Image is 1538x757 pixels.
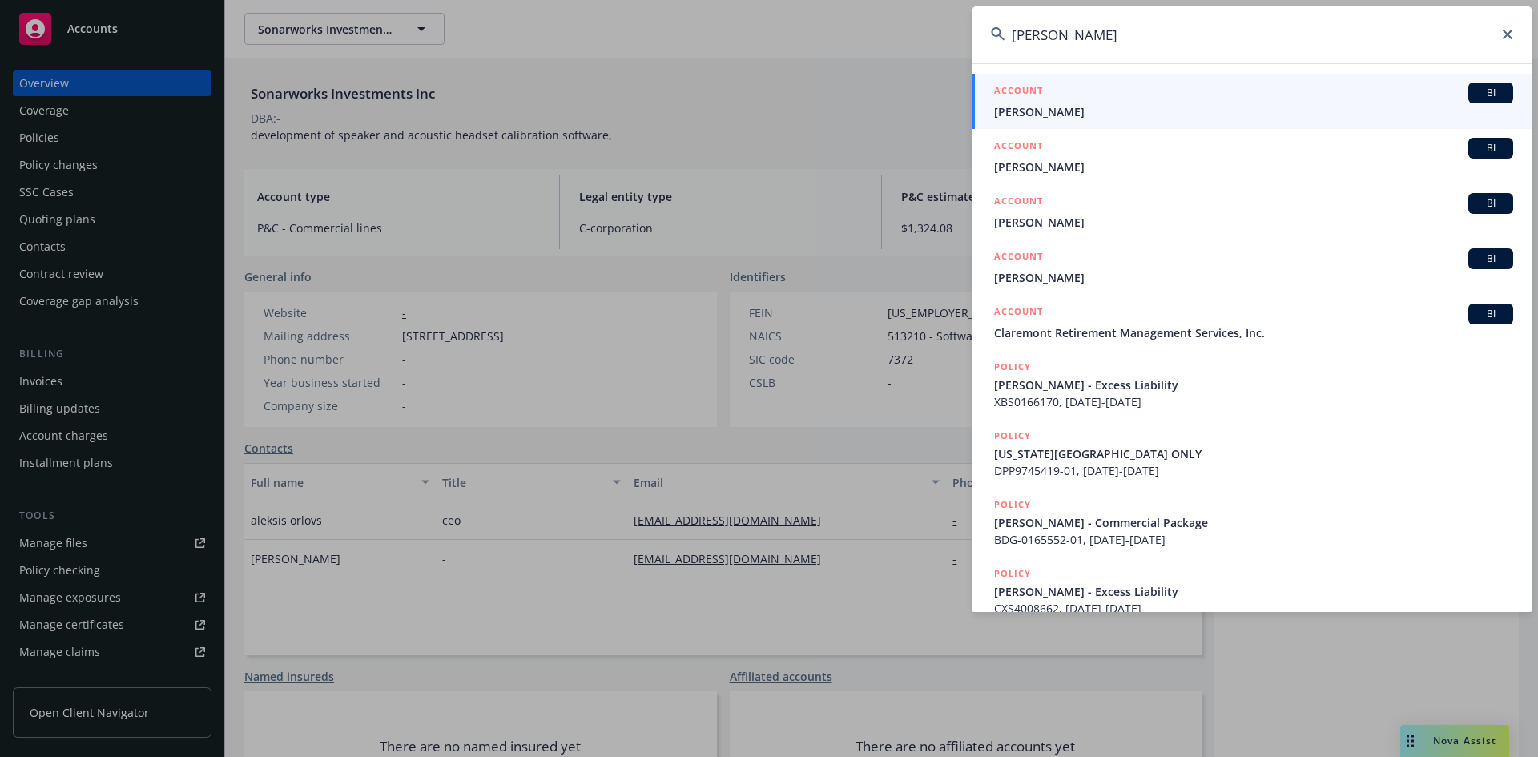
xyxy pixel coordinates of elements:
a: ACCOUNTBI[PERSON_NAME] [972,240,1532,295]
span: [US_STATE][GEOGRAPHIC_DATA] ONLY [994,445,1513,462]
h5: ACCOUNT [994,138,1043,157]
span: BDG-0165552-01, [DATE]-[DATE] [994,531,1513,548]
h5: ACCOUNT [994,304,1043,323]
span: [PERSON_NAME] [994,103,1513,120]
h5: ACCOUNT [994,83,1043,102]
span: [PERSON_NAME] - Commercial Package [994,514,1513,531]
span: BI [1475,141,1507,155]
a: POLICY[PERSON_NAME] - Excess LiabilityCXS4008662, [DATE]-[DATE] [972,557,1532,626]
span: Claremont Retirement Management Services, Inc. [994,324,1513,341]
span: [PERSON_NAME] - Excess Liability [994,376,1513,393]
span: BI [1475,86,1507,100]
h5: POLICY [994,566,1031,582]
span: BI [1475,196,1507,211]
a: POLICY[PERSON_NAME] - Excess LiabilityXBS0166170, [DATE]-[DATE] [972,350,1532,419]
span: [PERSON_NAME] - Excess Liability [994,583,1513,600]
a: ACCOUNTBI[PERSON_NAME] [972,74,1532,129]
h5: POLICY [994,359,1031,375]
span: CXS4008662, [DATE]-[DATE] [994,600,1513,617]
a: POLICY[US_STATE][GEOGRAPHIC_DATA] ONLYDPP9745419-01, [DATE]-[DATE] [972,419,1532,488]
span: [PERSON_NAME] [994,269,1513,286]
span: XBS0166170, [DATE]-[DATE] [994,393,1513,410]
a: ACCOUNTBIClaremont Retirement Management Services, Inc. [972,295,1532,350]
a: POLICY[PERSON_NAME] - Commercial PackageBDG-0165552-01, [DATE]-[DATE] [972,488,1532,557]
h5: POLICY [994,497,1031,513]
h5: POLICY [994,428,1031,444]
h5: ACCOUNT [994,193,1043,212]
span: BI [1475,252,1507,266]
span: DPP9745419-01, [DATE]-[DATE] [994,462,1513,479]
input: Search... [972,6,1532,63]
span: [PERSON_NAME] [994,214,1513,231]
span: BI [1475,307,1507,321]
h5: ACCOUNT [994,248,1043,268]
a: ACCOUNTBI[PERSON_NAME] [972,184,1532,240]
span: [PERSON_NAME] [994,159,1513,175]
a: ACCOUNTBI[PERSON_NAME] [972,129,1532,184]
